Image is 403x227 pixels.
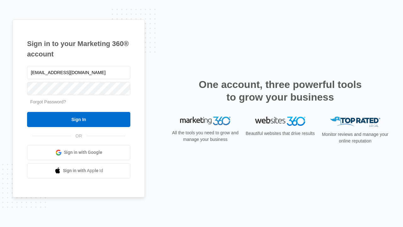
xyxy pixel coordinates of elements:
[30,99,66,104] a: Forgot Password?
[64,149,102,156] span: Sign in with Google
[245,130,315,137] p: Beautiful websites that drive results
[63,167,103,174] span: Sign in with Apple Id
[27,38,130,59] h1: Sign in to your Marketing 360® account
[71,133,87,139] span: OR
[330,117,380,127] img: Top Rated Local
[27,112,130,127] input: Sign In
[27,163,130,178] a: Sign in with Apple Id
[170,130,241,143] p: All the tools you need to grow and manage your business
[320,131,390,144] p: Monitor reviews and manage your online reputation
[27,145,130,160] a: Sign in with Google
[255,117,305,126] img: Websites 360
[197,78,364,103] h2: One account, three powerful tools to grow your business
[180,117,230,125] img: Marketing 360
[27,66,130,79] input: Email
